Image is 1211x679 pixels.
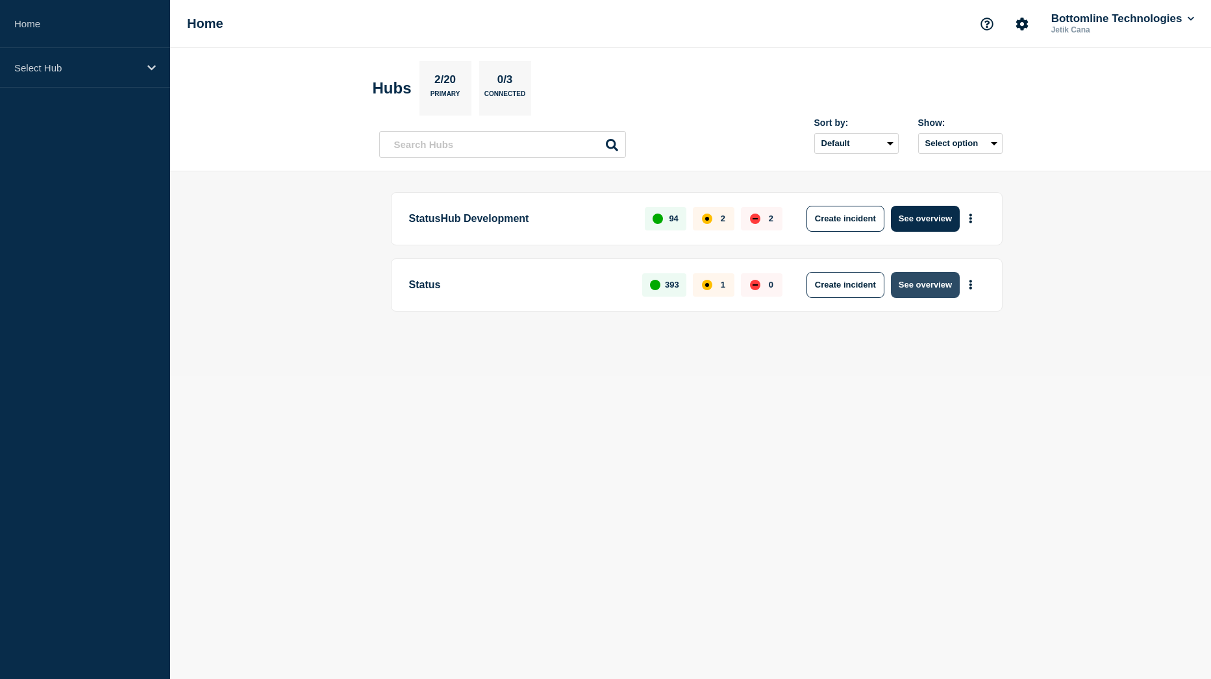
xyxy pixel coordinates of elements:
[806,206,884,232] button: Create incident
[1049,25,1184,34] p: Jetik Cana
[431,90,460,104] p: Primary
[409,206,630,232] p: StatusHub Development
[1008,10,1036,38] button: Account settings
[669,214,678,223] p: 94
[373,79,412,97] h2: Hubs
[918,117,1003,128] div: Show:
[721,214,725,223] p: 2
[492,73,518,90] p: 0/3
[769,280,773,290] p: 0
[429,73,460,90] p: 2/20
[891,272,960,298] button: See overview
[769,214,773,223] p: 2
[962,273,979,297] button: More actions
[814,133,899,154] select: Sort by
[918,133,1003,154] button: Select option
[379,131,626,158] input: Search Hubs
[962,206,979,230] button: More actions
[653,214,663,224] div: up
[14,62,139,73] p: Select Hub
[187,16,223,31] h1: Home
[484,90,525,104] p: Connected
[891,206,960,232] button: See overview
[665,280,679,290] p: 393
[1049,12,1197,25] button: Bottomline Technologies
[409,272,628,298] p: Status
[702,280,712,290] div: affected
[750,214,760,224] div: down
[750,280,760,290] div: down
[814,117,899,128] div: Sort by:
[650,280,660,290] div: up
[806,272,884,298] button: Create incident
[702,214,712,224] div: affected
[721,280,725,290] p: 1
[973,10,1001,38] button: Support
